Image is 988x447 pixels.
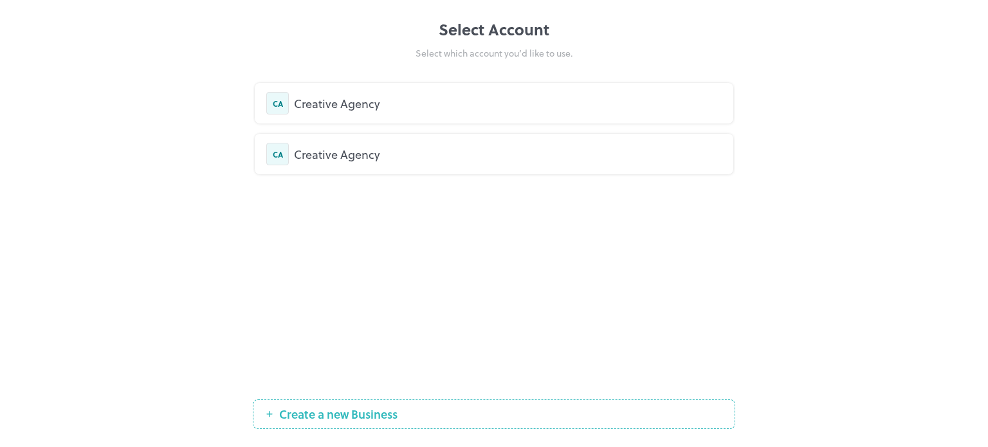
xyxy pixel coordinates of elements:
div: Select which account you’d like to use. [253,46,735,60]
div: Creative Agency [294,95,722,112]
div: CA [266,92,289,114]
div: Select Account [253,18,735,41]
button: Create a new Business [253,399,735,429]
span: Create a new Business [273,408,404,421]
div: Creative Agency [294,145,722,163]
div: CA [266,143,289,165]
